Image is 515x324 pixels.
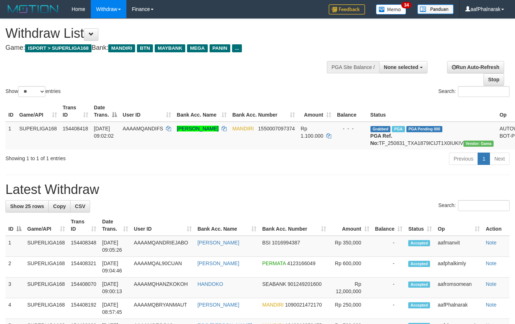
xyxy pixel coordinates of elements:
[99,298,131,319] td: [DATE] 08:57:45
[370,133,392,146] b: PGA Ref. No:
[53,203,66,209] span: Copy
[195,215,259,236] th: Bank Acc. Name: activate to sort column ascending
[198,302,239,308] a: [PERSON_NAME]
[5,152,209,162] div: Showing 1 to 1 of 1 entries
[368,101,497,122] th: Status
[5,86,61,97] label: Show entries
[24,257,68,278] td: SUPERLIGA168
[435,257,483,278] td: aafphalkimly
[68,298,99,319] td: 154408192
[24,298,68,319] td: SUPERLIGA168
[10,203,44,209] span: Show 25 rows
[24,278,68,298] td: SUPERLIGA168
[379,61,427,73] button: None selected
[259,215,329,236] th: Bank Acc. Number: activate to sort column ascending
[131,215,195,236] th: User ID: activate to sort column ascending
[198,281,223,287] a: HANDOKO
[401,2,411,8] span: 34
[329,298,372,319] td: Rp 250,000
[99,278,131,298] td: [DATE] 09:00:13
[287,260,316,266] span: Copy 4123166049 to clipboard
[258,126,295,131] span: Copy 1550007097374 to clipboard
[337,125,365,132] div: - - -
[5,215,24,236] th: ID: activate to sort column descending
[99,257,131,278] td: [DATE] 09:04:46
[372,257,406,278] td: -
[5,298,24,319] td: 4
[99,215,131,236] th: Date Trans.: activate to sort column ascending
[262,302,284,308] span: MANDIRI
[329,4,365,15] img: Feedback.jpg
[210,44,230,52] span: PANIN
[24,215,68,236] th: Game/API: activate to sort column ascending
[405,215,435,236] th: Status: activate to sort column ascending
[478,153,490,165] a: 1
[25,44,92,52] span: ISPORT > SUPERLIGA168
[272,240,300,246] span: Copy 1016994387 to clipboard
[376,4,406,15] img: Button%20Memo.svg
[137,44,153,52] span: BTN
[372,236,406,257] td: -
[5,278,24,298] td: 3
[68,257,99,278] td: 154408321
[5,182,510,197] h1: Latest Withdraw
[408,282,430,288] span: Accepted
[5,101,16,122] th: ID
[94,126,114,139] span: [DATE] 09:02:02
[75,203,85,209] span: CSV
[198,240,239,246] a: [PERSON_NAME]
[68,236,99,257] td: 154408348
[5,26,336,41] h1: Withdraw List
[131,257,195,278] td: AAAAMQAL90CUAN
[301,126,323,139] span: Rp 1.100.000
[232,44,242,52] span: ...
[131,298,195,319] td: AAAAMQBRYANMAUT
[187,44,208,52] span: MEGA
[370,126,391,132] span: Grabbed
[392,126,405,132] span: Marked by aafsoumeymey
[327,61,379,73] div: PGA Site Balance /
[68,278,99,298] td: 154408070
[486,260,496,266] a: Note
[99,236,131,257] td: [DATE] 09:05:26
[5,44,336,52] h4: Game: Bank:
[483,73,504,86] a: Stop
[262,240,271,246] span: BSI
[24,236,68,257] td: SUPERLIGA168
[486,281,496,287] a: Note
[372,215,406,236] th: Balance: activate to sort column ascending
[435,236,483,257] td: aafmanvit
[486,302,496,308] a: Note
[131,278,195,298] td: AAAAMQHANZKOKOH
[417,4,454,14] img: panduan.png
[177,126,219,131] a: [PERSON_NAME]
[490,153,510,165] a: Next
[131,236,195,257] td: AAAAMQANDRIEJABO
[329,215,372,236] th: Amount: activate to sort column ascending
[368,122,497,150] td: TF_250831_TXA1879ICIJT1X0IUKIV
[63,126,88,131] span: 154408418
[5,200,49,212] a: Show 25 rows
[408,261,430,267] span: Accepted
[372,278,406,298] td: -
[262,281,286,287] span: SEABANK
[108,44,135,52] span: MANDIRI
[68,215,99,236] th: Trans ID: activate to sort column ascending
[262,260,286,266] span: PERMATA
[174,101,230,122] th: Bank Acc. Name: activate to sort column ascending
[458,200,510,211] input: Search:
[285,302,322,308] span: Copy 1090021472170 to clipboard
[334,101,368,122] th: Balance
[329,257,372,278] td: Rp 600,000
[288,281,321,287] span: Copy 901249201600 to clipboard
[298,101,334,122] th: Amount: activate to sort column ascending
[483,215,510,236] th: Action
[198,260,239,266] a: [PERSON_NAME]
[16,122,60,150] td: SUPERLIGA168
[91,101,120,122] th: Date Trans.: activate to sort column descending
[463,141,494,147] span: Vendor URL: https://trx31.1velocity.biz
[5,122,16,150] td: 1
[438,200,510,211] label: Search:
[458,86,510,97] input: Search:
[447,61,504,73] a: Run Auto-Refresh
